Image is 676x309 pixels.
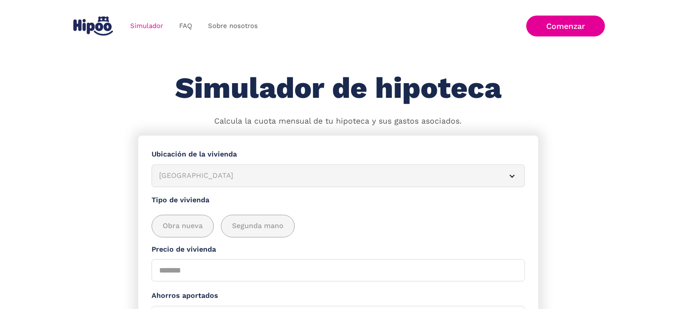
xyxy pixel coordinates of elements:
div: add_description_here [152,215,525,237]
a: FAQ [171,17,200,35]
label: Tipo de vivienda [152,195,525,206]
h1: Simulador de hipoteca [175,72,501,104]
span: Segunda mano [232,221,284,232]
a: Sobre nosotros [200,17,266,35]
label: Ahorros aportados [152,290,525,301]
p: Calcula la cuota mensual de tu hipoteca y sus gastos asociados. [214,116,462,127]
label: Ubicación de la vivienda [152,149,525,160]
a: Comenzar [526,16,605,36]
a: home [72,13,115,39]
label: Precio de vivienda [152,244,525,255]
a: Simulador [122,17,171,35]
div: [GEOGRAPHIC_DATA] [159,170,496,181]
span: Obra nueva [163,221,203,232]
article: [GEOGRAPHIC_DATA] [152,165,525,187]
